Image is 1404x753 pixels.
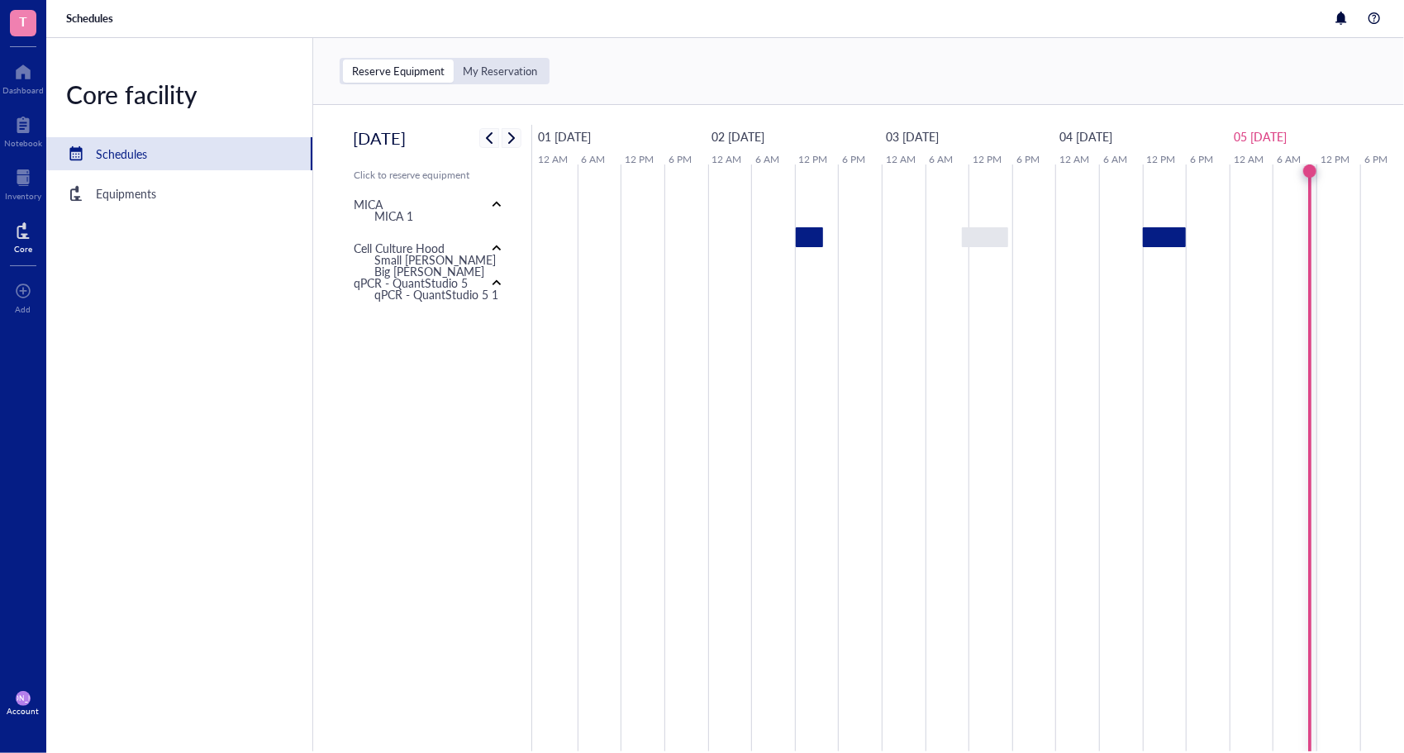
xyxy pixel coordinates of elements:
a: 6 AM [751,149,783,170]
div: My Reservation [454,60,546,83]
div: MICA 1 [374,207,413,225]
div: qPCR - QuantStudio 5 1 [374,285,498,303]
a: 12 AM [1055,149,1093,170]
div: Inventory [5,191,41,201]
div: Dashboard [2,85,44,95]
button: Next week [502,128,521,148]
div: Core facility [46,78,312,111]
a: 12 PM [969,149,1006,170]
div: segmented control [340,58,550,84]
a: 6 PM [1186,149,1217,170]
a: 12 PM [621,149,658,170]
a: 12 PM [795,149,832,170]
button: Previous week [479,128,499,148]
a: Core [14,217,32,254]
div: Click to reserve equipment [354,168,508,183]
a: Notebook [4,112,42,148]
div: Equipments [96,184,156,203]
div: My Reservation [463,64,537,79]
a: September 4, 2025 [1055,124,1116,149]
a: Inventory [5,164,41,201]
a: September 3, 2025 [882,124,943,149]
div: Core [14,244,32,254]
a: 12 AM [707,149,745,170]
div: Reserve Equipment [352,64,445,79]
div: Big [PERSON_NAME] [374,262,484,280]
div: Cell Culture Hood [354,239,445,257]
a: 6 AM [1273,149,1306,170]
a: September 1, 2025 [534,124,595,149]
a: 6 PM [1360,149,1392,170]
a: September 2, 2025 [707,124,769,149]
div: Notebook [4,138,42,148]
a: 6 PM [664,149,696,170]
a: 12 AM [1230,149,1268,170]
a: Equipments [46,177,312,210]
div: Reserve Equipment [343,60,454,83]
a: September 5, 2025 [1230,124,1291,149]
div: MICA [354,195,383,213]
a: 12 AM [534,149,572,170]
h2: [DATE] [353,125,406,151]
span: T [19,11,27,31]
a: 12 AM [882,149,920,170]
a: Schedules [66,11,117,26]
div: qPCR - QuantStudio 5 [354,274,468,292]
a: 6 AM [926,149,958,170]
div: Account [7,706,40,716]
a: Schedules [46,137,312,170]
div: Add [16,304,31,314]
a: 6 AM [577,149,609,170]
a: Dashboard [2,59,44,95]
a: 12 PM [1143,149,1180,170]
div: Schedules [96,145,147,163]
a: 6 PM [838,149,869,170]
div: Small [PERSON_NAME] [374,250,496,269]
a: 6 PM [1012,149,1044,170]
a: 6 AM [1099,149,1131,170]
a: 12 PM [1316,149,1354,170]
